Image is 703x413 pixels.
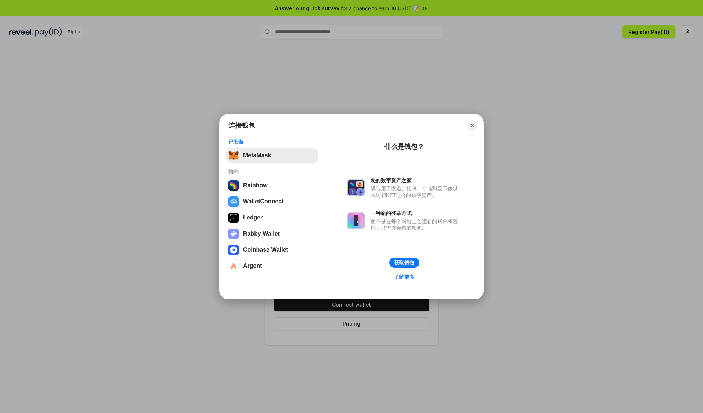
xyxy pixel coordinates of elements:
[226,210,318,225] button: Ledger
[243,230,280,237] div: Rabby Wallet
[228,213,239,223] img: svg+xml,%3Csvg%20xmlns%3D%22http%3A%2F%2Fwww.w3.org%2F2000%2Fsvg%22%20width%3D%2228%22%20height%3...
[389,258,419,268] button: 获取钱包
[347,212,365,229] img: svg+xml,%3Csvg%20xmlns%3D%22http%3A%2F%2Fwww.w3.org%2F2000%2Fsvg%22%20fill%3D%22none%22%20viewBox...
[243,214,263,221] div: Ledger
[228,180,239,191] img: svg+xml,%3Csvg%20width%3D%22120%22%20height%3D%22120%22%20viewBox%3D%220%200%20120%20120%22%20fil...
[384,142,424,151] div: 什么是钱包？
[243,152,271,159] div: MetaMask
[243,263,262,269] div: Argent
[394,259,414,266] div: 获取钱包
[390,272,419,282] a: 了解更多
[467,120,477,131] button: Close
[228,169,316,175] div: 推荐
[347,179,365,196] img: svg+xml,%3Csvg%20xmlns%3D%22http%3A%2F%2Fwww.w3.org%2F2000%2Fsvg%22%20fill%3D%22none%22%20viewBox...
[226,226,318,241] button: Rabby Wallet
[228,245,239,255] img: svg+xml,%3Csvg%20width%3D%2228%22%20height%3D%2228%22%20viewBox%3D%220%200%2028%2028%22%20fill%3D...
[226,148,318,163] button: MetaMask
[228,196,239,207] img: svg+xml,%3Csvg%20width%3D%2228%22%20height%3D%2228%22%20viewBox%3D%220%200%2028%2028%22%20fill%3D...
[228,261,239,271] img: svg+xml,%3Csvg%20width%3D%2228%22%20height%3D%2228%22%20viewBox%3D%220%200%2028%2028%22%20fill%3D...
[228,150,239,161] img: svg+xml,%3Csvg%20fill%3D%22none%22%20height%3D%2233%22%20viewBox%3D%220%200%2035%2033%22%20width%...
[371,185,461,198] div: 钱包用于发送、接收、存储和显示像以太坊和NFT这样的数字资产。
[228,229,239,239] img: svg+xml,%3Csvg%20xmlns%3D%22http%3A%2F%2Fwww.w3.org%2F2000%2Fsvg%22%20fill%3D%22none%22%20viewBox...
[243,182,268,189] div: Rainbow
[228,121,255,130] h1: 连接钱包
[371,177,461,184] div: 您的数字资产之家
[226,178,318,193] button: Rainbow
[228,139,316,145] div: 已安装
[226,259,318,273] button: Argent
[371,210,461,217] div: 一种新的登录方式
[226,194,318,209] button: WalletConnect
[371,218,461,231] div: 而不是在每个网站上创建新的账户和密码，只需连接您的钱包。
[243,198,284,205] div: WalletConnect
[394,274,414,280] div: 了解更多
[226,243,318,257] button: Coinbase Wallet
[243,247,288,253] div: Coinbase Wallet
